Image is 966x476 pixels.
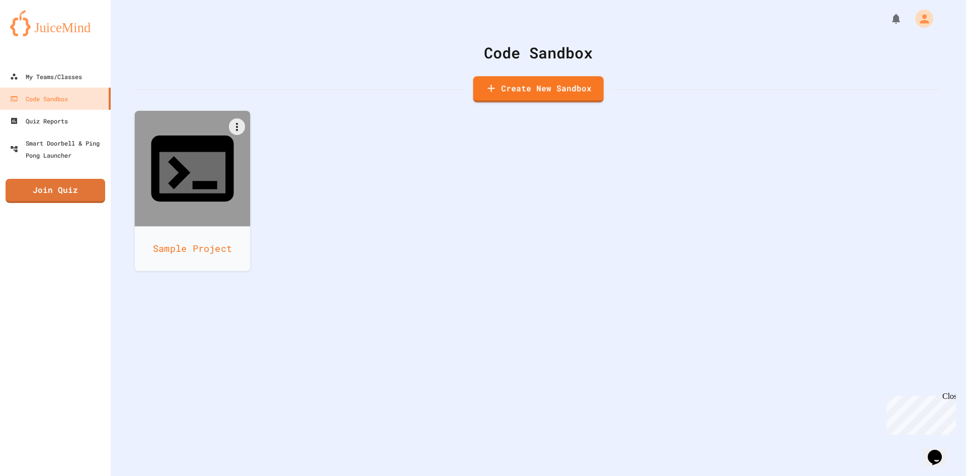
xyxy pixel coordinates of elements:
div: Chat with us now!Close [4,4,69,64]
img: logo-orange.svg [10,10,101,36]
div: My Notifications [871,10,905,27]
iframe: chat widget [882,392,956,435]
div: Quiz Reports [10,115,68,127]
div: Smart Doorbell & Ping Pong Launcher [10,137,107,161]
div: Code Sandbox [10,93,68,105]
a: Sample Project [135,111,251,271]
div: Sample Project [135,226,251,271]
a: Join Quiz [6,179,105,203]
div: Code Sandbox [136,41,941,64]
div: My Account [905,7,936,30]
div: My Teams/Classes [10,71,82,83]
iframe: chat widget [924,436,956,466]
a: Create New Sandbox [473,76,603,102]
